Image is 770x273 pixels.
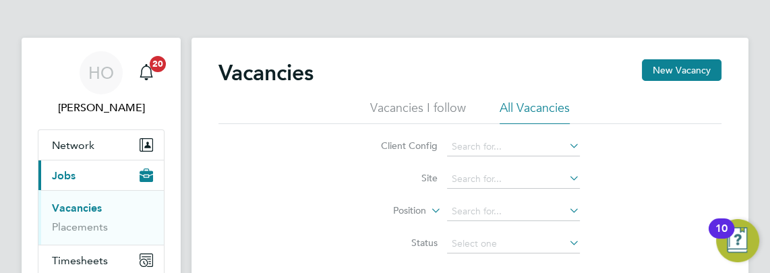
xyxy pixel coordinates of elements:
input: Select one [447,235,580,253]
input: Search for... [447,170,580,189]
div: 10 [715,229,728,246]
a: Vacancies [52,202,102,214]
span: HO [88,64,114,82]
span: 20 [150,56,166,72]
button: Open Resource Center, 10 new notifications [716,219,759,262]
a: HO[PERSON_NAME] [38,51,165,116]
label: Client Config [360,140,438,152]
button: Jobs [38,160,164,190]
li: Vacancies I follow [370,100,466,124]
button: New Vacancy [642,59,721,81]
span: Network [52,139,94,152]
label: Position [349,204,426,218]
input: Search for... [447,202,580,221]
div: Jobs [38,190,164,245]
label: Status [360,237,438,249]
span: Timesheets [52,254,108,267]
h2: Vacancies [218,59,314,86]
input: Search for... [447,138,580,156]
a: Placements [52,220,108,233]
span: Jobs [52,169,76,182]
li: All Vacancies [500,100,570,124]
button: Network [38,130,164,160]
span: Harry Owen [38,100,165,116]
a: 20 [133,51,160,94]
label: Site [360,172,438,184]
